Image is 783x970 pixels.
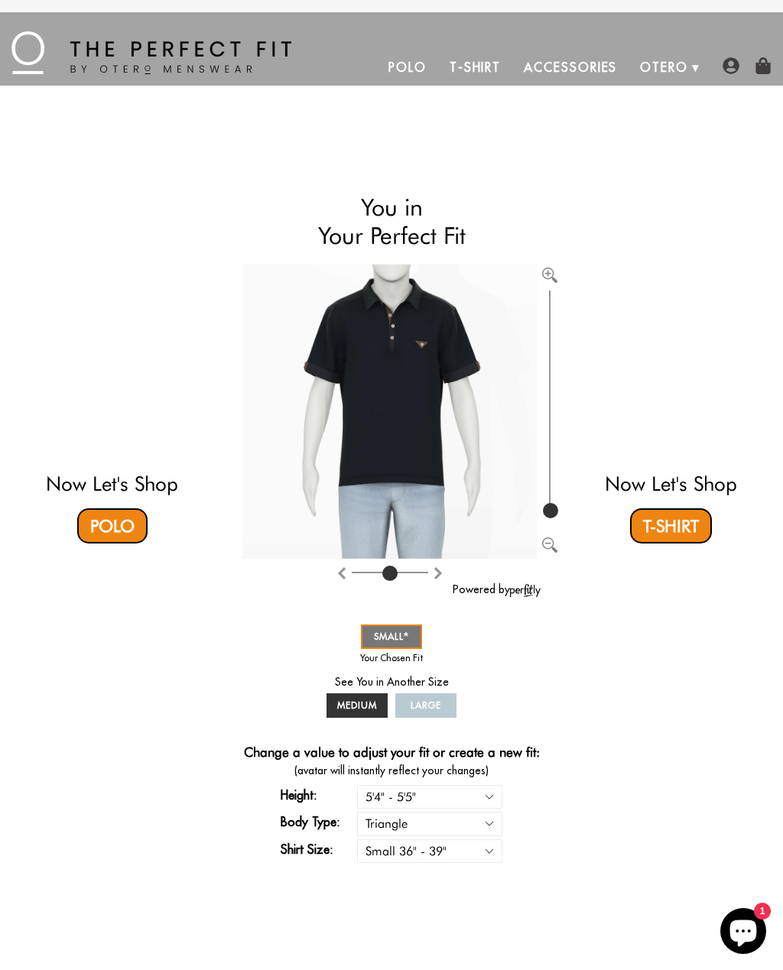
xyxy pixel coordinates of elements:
h4: Change a value to adjust your fit or create a new fit: [244,745,540,763]
a: SMALL [361,624,422,649]
inbox-online-store-chat: Shopify online store chat [716,908,771,958]
img: shopping-bag-icon.png [755,57,772,74]
img: Brand%2fOtero%2f10004-v2-T%2f54%2f5-S%2fAv%2f29dfe7ac-7dea-11ea-9f6a-0e35f21fd8c2%2fBlack%2f1%2ff... [242,264,537,559]
a: Now Let's Shop [46,472,178,495]
span: LARGE [411,699,442,711]
a: Powered by [453,582,541,596]
a: Polo [377,49,438,86]
a: LARGE [395,693,456,718]
h2: You in Your Perfect Fit [242,193,541,249]
label: Body Type: [281,813,357,831]
img: Zoom in [542,268,557,283]
span: SMALL [374,631,409,642]
img: Rotate counter clockwise [432,567,444,579]
span: (avatar will instantly reflect your changes) [242,763,541,779]
label: Shirt Size: [281,840,357,858]
a: T-Shirt [630,508,712,543]
button: Rotate counter clockwise [432,563,444,581]
img: Zoom out [542,537,557,553]
img: perfitly-logo_73ae6c82-e2e3-4a36-81b1-9e913f6ac5a1.png [510,584,541,597]
a: Polo [77,508,148,543]
button: Zoom in [542,264,557,280]
img: The Perfect Fit - by Otero Menswear - Logo [11,31,291,74]
img: user-account-icon.png [723,57,739,74]
a: T-Shirt [438,49,512,86]
img: Rotate clockwise [336,567,348,579]
span: MEDIUM [337,699,377,711]
a: Otero [629,49,700,86]
button: Rotate clockwise [336,563,348,581]
a: MEDIUM [327,693,388,718]
button: Zoom out [542,534,557,550]
a: Accessories [512,49,629,86]
a: Now Let's Shop [605,472,737,495]
label: Height: [281,786,357,804]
